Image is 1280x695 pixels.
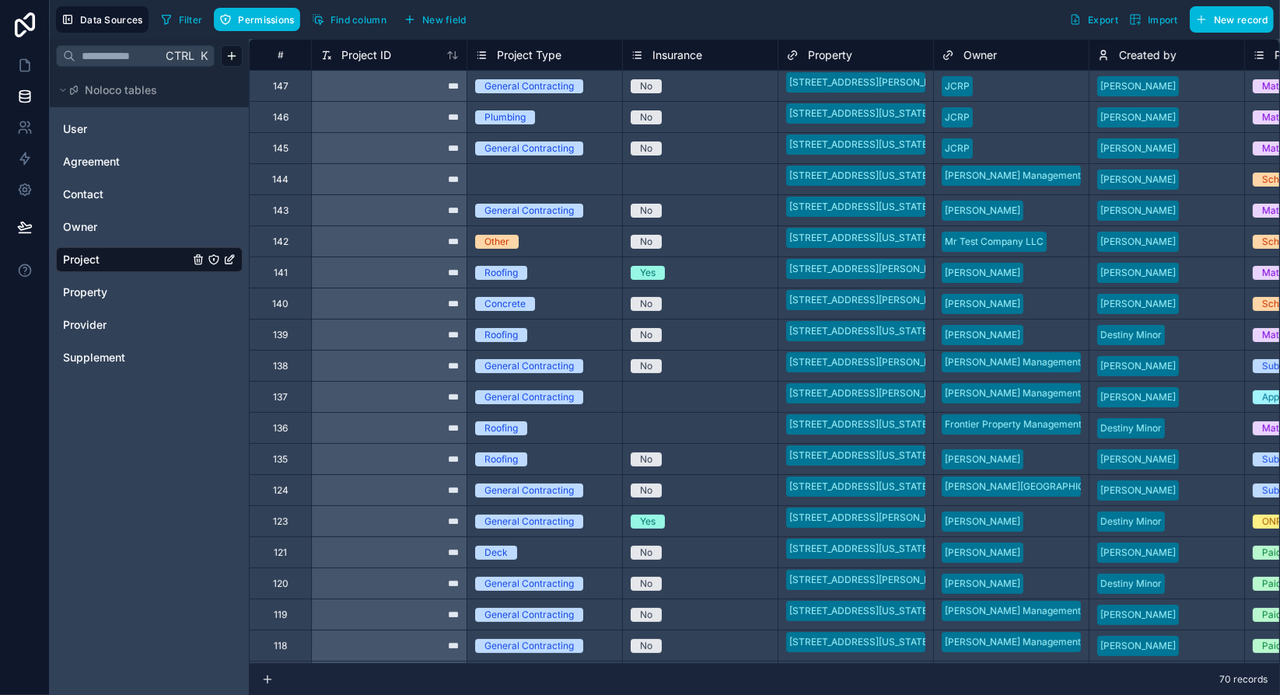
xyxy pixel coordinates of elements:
a: Supplement [63,350,189,365]
div: Deck [484,546,508,560]
span: Supplement [63,350,125,365]
div: [STREET_ADDRESS][US_STATE] [789,107,931,120]
span: Ctrl [164,46,196,65]
div: [STREET_ADDRESS][US_STATE] [789,231,931,245]
button: Import [1124,6,1184,33]
div: Yes [640,515,656,529]
div: [PERSON_NAME] Management [945,635,1081,649]
div: [PERSON_NAME] Management [945,169,1081,183]
div: Other [484,235,509,249]
div: [STREET_ADDRESS][PERSON_NAME][US_STATE] [789,511,1006,525]
div: 145 [273,142,289,155]
div: [PERSON_NAME] Management [945,355,1081,369]
div: [PERSON_NAME] [1100,546,1176,560]
div: JCRP [945,79,970,93]
div: [STREET_ADDRESS][US_STATE] [789,138,931,152]
a: New record [1184,6,1274,33]
div: Roofing [484,328,518,342]
div: Frontier Property Management [945,417,1082,431]
span: 70 records [1219,673,1268,686]
div: [STREET_ADDRESS][US_STATE] [789,480,931,494]
div: General Contracting [484,79,574,93]
div: 124 [273,484,289,497]
a: Owner [63,219,189,235]
div: JCRP [945,110,970,124]
div: 141 [274,267,288,279]
div: No [640,235,652,249]
div: [STREET_ADDRESS][PERSON_NAME][US_STATE] [789,386,1006,400]
div: 147 [273,80,289,93]
div: Owner [56,215,243,239]
div: No [640,639,652,653]
div: [PERSON_NAME] [1100,141,1176,155]
div: 135 [273,453,288,466]
div: JCRP [945,141,970,155]
span: Agreement [63,154,120,169]
a: Project [63,252,189,267]
div: Supplement [56,345,243,370]
div: [STREET_ADDRESS][PERSON_NAME][US_STATE] [789,75,1006,89]
div: Roofing [484,421,518,435]
div: [PERSON_NAME] Management [945,604,1081,618]
span: Noloco tables [85,82,157,98]
div: Roofing [484,266,518,280]
div: No [640,110,652,124]
div: Destiny Minor [1100,515,1162,529]
div: Roofing [484,452,518,466]
div: [PERSON_NAME] [1100,390,1176,404]
div: 118 [274,640,287,652]
div: [PERSON_NAME] [945,266,1020,280]
div: 121 [274,547,287,559]
div: [STREET_ADDRESS][US_STATE] [789,169,931,183]
span: Permissions [238,14,294,26]
div: 123 [273,515,288,528]
div: [PERSON_NAME] [945,204,1020,218]
span: New record [1214,14,1268,26]
a: User [63,121,189,137]
div: [PERSON_NAME] [1100,484,1176,498]
span: Project Type [497,47,561,63]
div: [STREET_ADDRESS][US_STATE] [789,635,931,649]
span: Project [63,252,100,267]
div: No [640,297,652,311]
div: General Contracting [484,204,574,218]
div: [PERSON_NAME] [1100,359,1176,373]
div: [PERSON_NAME] [1100,110,1176,124]
div: No [640,328,652,342]
div: [STREET_ADDRESS][PERSON_NAME][US_STATE] [789,573,1006,587]
div: 119 [274,609,287,621]
div: [PERSON_NAME] [1100,452,1176,466]
div: General Contracting [484,141,574,155]
div: 137 [273,391,288,403]
div: General Contracting [484,515,574,529]
div: General Contracting [484,608,574,622]
div: General Contracting [484,359,574,373]
div: [PERSON_NAME] Management [945,386,1081,400]
div: 146 [273,111,289,124]
div: General Contracting [484,484,574,498]
div: Contact [56,182,243,207]
div: [STREET_ADDRESS][US_STATE] [789,449,931,463]
div: Concrete [484,297,526,311]
div: Plumbing [484,110,526,124]
div: [PERSON_NAME] [945,515,1020,529]
div: Provider [56,313,243,337]
div: Destiny Minor [1100,577,1162,591]
span: Property [808,47,852,63]
div: General Contracting [484,390,574,404]
div: [PERSON_NAME] [945,546,1020,560]
div: [PERSON_NAME] [1100,204,1176,218]
div: No [640,204,652,218]
div: General Contracting [484,639,574,653]
button: Noloco tables [56,79,233,101]
div: User [56,117,243,141]
button: New field [398,8,472,31]
div: 142 [273,236,289,248]
div: [PERSON_NAME] [1100,266,1176,280]
div: Property [56,280,243,305]
button: Filter [155,8,208,31]
span: Insurance [652,47,702,63]
div: No [640,577,652,591]
div: [PERSON_NAME] [1100,297,1176,311]
span: Owner [963,47,997,63]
